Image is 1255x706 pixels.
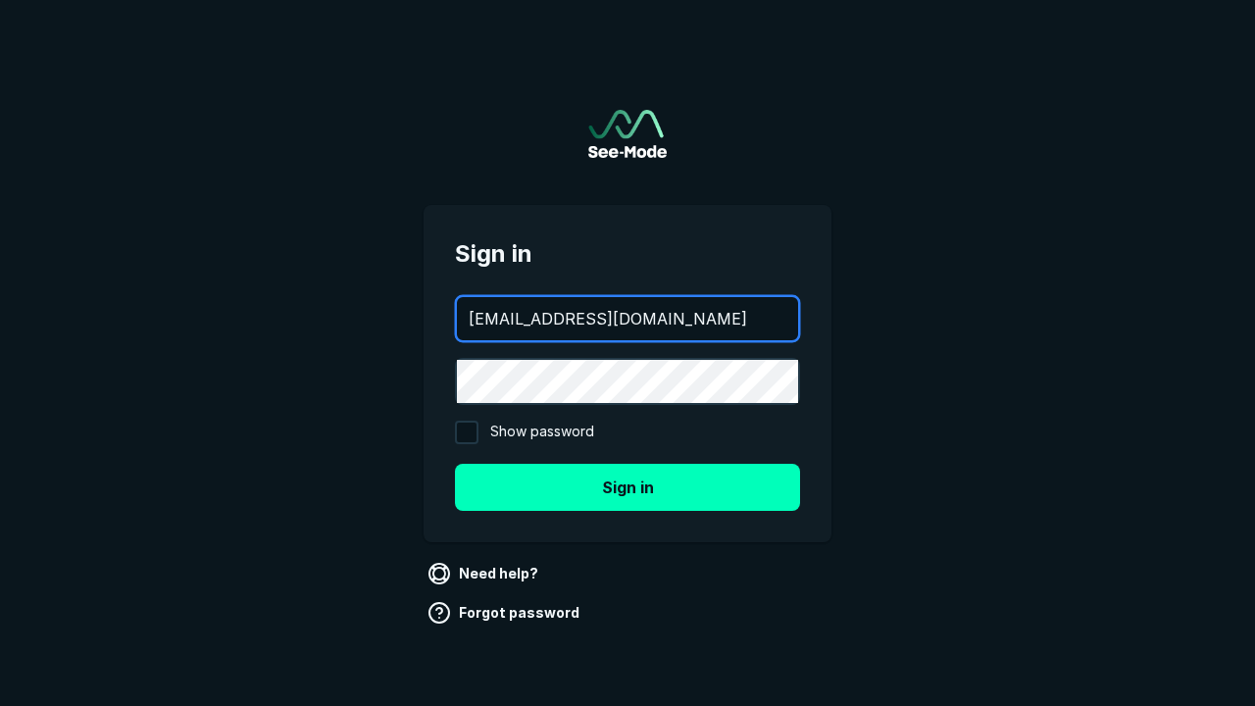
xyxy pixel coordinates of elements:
[457,297,798,340] input: your@email.com
[424,597,587,629] a: Forgot password
[455,236,800,272] span: Sign in
[588,110,667,158] a: Go to sign in
[455,464,800,511] button: Sign in
[424,558,546,589] a: Need help?
[490,421,594,444] span: Show password
[588,110,667,158] img: See-Mode Logo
